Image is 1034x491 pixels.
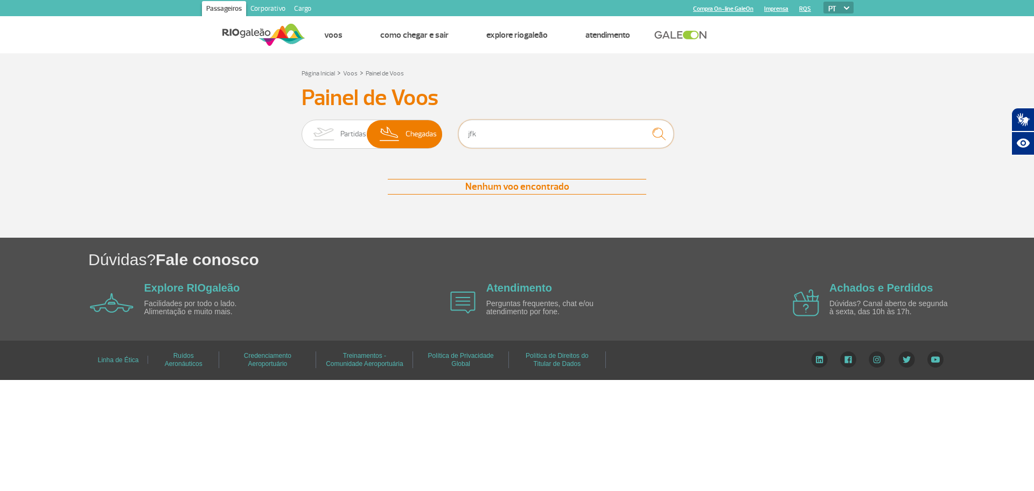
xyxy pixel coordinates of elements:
input: Voo, cidade ou cia aérea [458,120,674,148]
a: RQS [799,5,811,12]
a: Explore RIOgaleão [144,282,240,294]
img: airplane icon [450,292,476,314]
a: Compra On-line GaleOn [693,5,753,12]
a: Cargo [290,1,316,18]
a: Atendimento [486,282,552,294]
button: Abrir recursos assistivos. [1011,132,1034,155]
a: Achados e Perdidos [829,282,933,294]
img: airplane icon [90,293,134,313]
span: Chegadas [406,120,437,148]
a: Como chegar e sair [380,30,449,40]
a: Linha de Ética [97,352,138,368]
a: Corporativo [246,1,290,18]
img: LinkedIn [811,351,828,368]
a: Credenciamento Aeroportuário [244,348,291,371]
h1: Dúvidas? [88,248,1034,271]
a: Passageiros [202,1,246,18]
a: Voos [343,70,358,78]
a: > [337,66,341,79]
a: Painel de Voos [366,70,404,78]
a: Política de Direitos do Titular de Dados [526,348,589,371]
a: Atendimento [585,30,630,40]
a: Ruídos Aeronáuticos [165,348,202,371]
div: Nenhum voo encontrado [388,179,646,195]
span: Partidas [340,120,366,148]
img: Facebook [840,351,856,368]
span: Fale conosco [156,251,259,268]
img: slider-embarque [306,120,340,148]
a: Imprensa [764,5,788,12]
img: airplane icon [793,289,819,316]
p: Perguntas frequentes, chat e/ou atendimento por fone. [486,300,610,316]
img: Instagram [869,351,885,368]
p: Facilidades por todo o lado. Alimentação e muito mais. [144,300,268,316]
a: Treinamentos - Comunidade Aeroportuária [326,348,403,371]
p: Dúvidas? Canal aberto de segunda à sexta, das 10h às 17h. [829,300,953,316]
img: Twitter [898,351,915,368]
a: Voos [324,30,343,40]
img: YouTube [927,351,944,368]
button: Abrir tradutor de língua de sinais. [1011,108,1034,132]
h3: Painel de Voos [302,85,732,112]
a: Política de Privacidade Global [428,348,494,371]
a: Explore RIOgaleão [486,30,548,40]
a: > [360,66,364,79]
a: Página Inicial [302,70,335,78]
div: Plugin de acessibilidade da Hand Talk. [1011,108,1034,155]
img: slider-desembarque [374,120,406,148]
